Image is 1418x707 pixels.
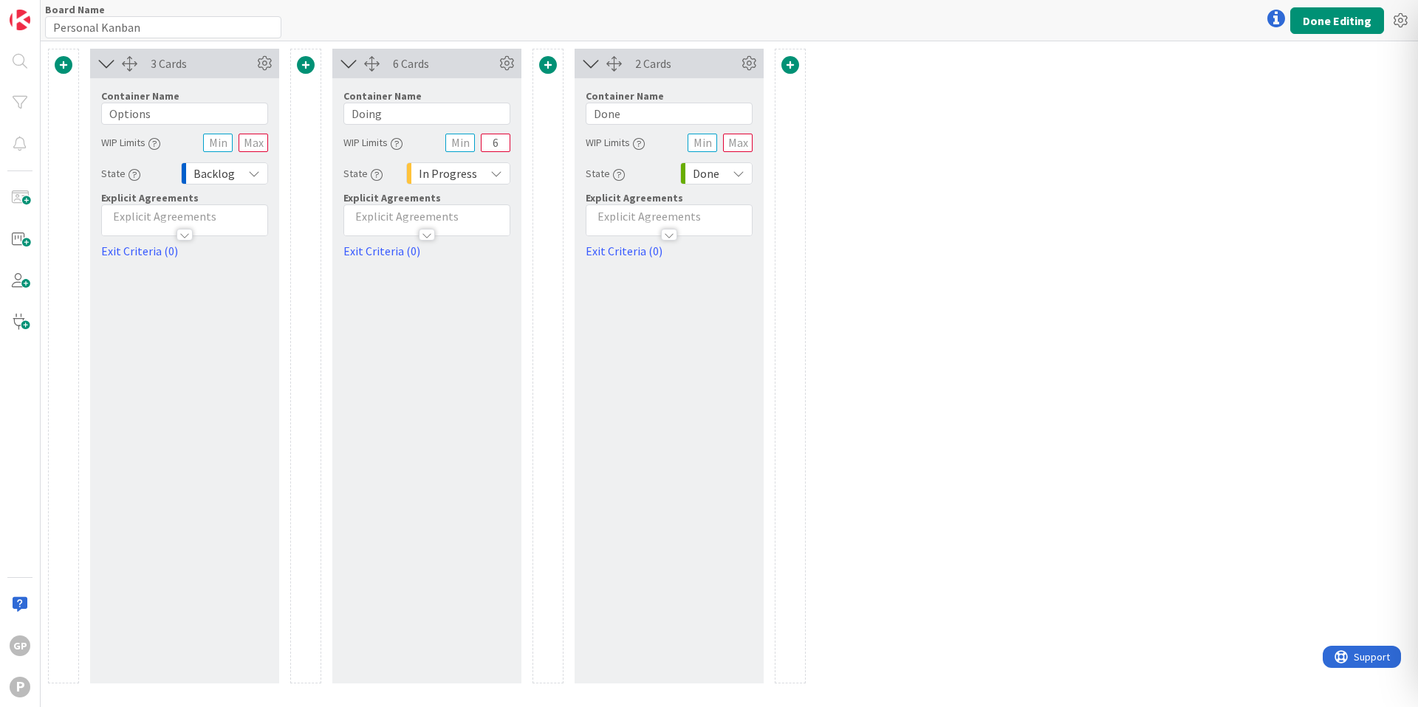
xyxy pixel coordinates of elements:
[419,163,477,184] span: In Progress
[239,134,268,152] input: Max
[343,160,383,187] div: State
[688,134,717,152] input: Min
[586,89,664,103] label: Container Name
[101,160,140,187] div: State
[343,191,441,204] span: Explicit Agreements
[193,163,235,184] span: Backlog
[586,242,753,260] a: Exit Criteria (0)
[1290,7,1384,34] button: Done Editing
[586,191,683,204] span: Explicit Agreements
[393,55,496,72] div: 6 Cards
[10,635,30,656] div: GP
[723,134,753,152] input: Max
[635,55,738,72] div: 2 Cards
[101,103,268,125] input: Add container name...
[343,103,510,125] input: Add container name...
[101,129,160,156] div: WIP Limits
[203,134,233,152] input: Min
[10,10,30,30] img: Visit kanbanzone.com
[586,129,645,156] div: WIP Limits
[10,677,30,697] div: P
[343,242,510,260] a: Exit Criteria (0)
[343,129,403,156] div: WIP Limits
[343,89,422,103] label: Container Name
[586,103,753,125] input: Add container name...
[586,160,625,187] div: State
[101,89,179,103] label: Container Name
[31,2,67,20] span: Support
[101,191,199,204] span: Explicit Agreements
[101,242,268,260] a: Exit Criteria (0)
[481,134,510,152] input: Max
[151,55,253,72] div: 3 Cards
[445,134,475,152] input: Min
[693,163,719,184] span: Done
[45,3,105,16] label: Board Name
